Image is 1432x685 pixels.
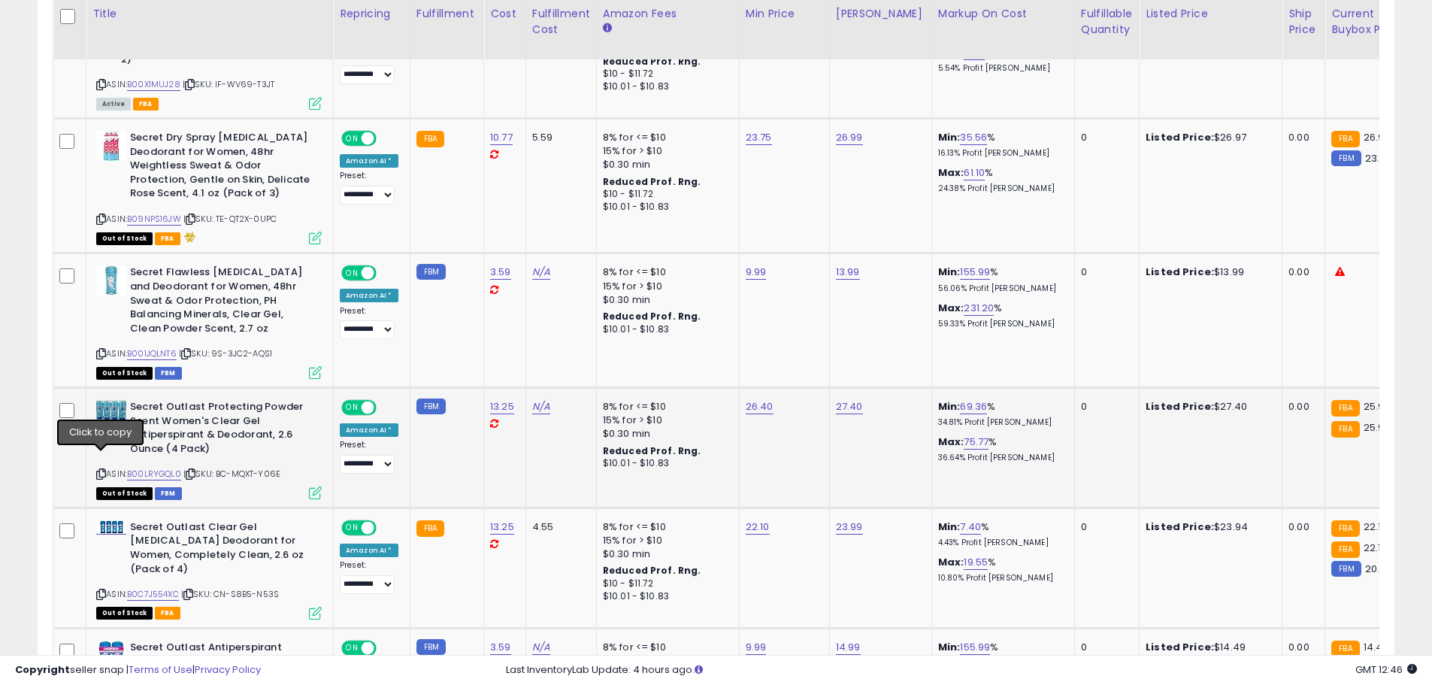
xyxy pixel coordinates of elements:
span: FBA [155,607,180,620]
a: 155.99 [960,265,990,280]
span: FBA [133,98,159,111]
a: 26.99 [836,130,863,145]
small: FBA [1331,131,1359,147]
div: 15% for > $10 [603,414,728,427]
div: $10.01 - $10.83 [603,590,728,603]
small: FBA [416,131,444,147]
span: 23.75 [1365,151,1391,165]
span: | SKU: BC-MQXT-Y06E [183,468,280,480]
span: OFF [374,521,398,534]
img: 31pnGhxT0dL._SL40_.jpg [96,265,126,296]
div: 8% for <= $10 [603,265,728,279]
div: Preset: [340,306,398,340]
small: FBA [1331,541,1359,558]
a: 3.59 [490,640,511,655]
div: ASIN: [96,520,322,618]
p: 5.54% Profit [PERSON_NAME] [938,63,1063,74]
div: Amazon Fees [603,6,733,22]
span: | SKU: 9S-3JC2-AQS1 [179,347,272,359]
div: 4.55 [532,520,585,534]
span: 22.1 [1364,520,1382,534]
div: 0 [1081,520,1128,534]
b: Listed Price: [1146,640,1214,654]
div: Fulfillment [416,6,477,22]
span: 25.95 [1364,399,1391,414]
a: 9.99 [746,640,767,655]
div: Fulfillable Quantity [1081,6,1133,38]
a: N/A [532,640,550,655]
div: Cost [490,6,519,22]
a: 61.10 [964,165,985,180]
div: $10 - $11.72 [603,68,728,80]
b: Max: [938,555,964,569]
div: $10.01 - $10.83 [603,201,728,214]
span: | SKU: IF-WV69-T3JT [183,78,274,90]
span: OFF [374,267,398,280]
span: FBM [155,367,182,380]
b: Min: [938,399,961,414]
b: Listed Price: [1146,399,1214,414]
p: 4.43% Profit [PERSON_NAME] [938,538,1063,548]
div: 8% for <= $10 [603,131,728,144]
span: ON [343,402,362,414]
a: Terms of Use [129,662,192,677]
div: % [938,166,1063,194]
b: Secret Outlast Clear Gel [MEDICAL_DATA] Deodorant for Women, Completely Clean, 2.6 oz (Pack of 4) [130,520,313,580]
a: 35.56 [960,130,987,145]
div: 15% for > $10 [603,144,728,158]
div: $0.30 min [603,547,728,561]
a: B001JQLNT6 [127,347,177,360]
b: Listed Price: [1146,520,1214,534]
small: FBA [416,520,444,537]
a: B00X1MUJ28 [127,78,180,91]
b: Max: [938,301,964,315]
span: OFF [374,402,398,414]
div: [PERSON_NAME] [836,6,925,22]
div: 0 [1081,265,1128,279]
strong: Copyright [15,662,70,677]
div: $10 - $11.72 [603,188,728,201]
a: 13.25 [490,520,514,535]
small: FBA [1331,520,1359,537]
span: ON [343,521,362,534]
div: $0.30 min [603,293,728,307]
a: 22.10 [746,520,770,535]
small: FBA [1331,421,1359,438]
span: 14.45 [1364,640,1389,654]
a: 19.55 [964,555,988,570]
a: 26.40 [746,399,774,414]
b: Max: [938,435,964,449]
b: Secret Outlast Protecting Powder Scent Women's Clear Gel Antiperspirant & Deodorant, 2.6 Ounce (4... [130,400,313,459]
a: 13.25 [490,399,514,414]
b: Reduced Prof. Rng. [603,564,701,577]
div: Current Buybox Price [1331,6,1409,38]
i: hazardous material [180,232,196,242]
div: Last InventoryLab Update: 4 hours ago. [506,663,1417,677]
span: | SKU: TE-QT2X-0UPC [183,213,277,225]
a: 75.77 [964,435,988,450]
a: 9.99 [746,265,767,280]
div: Preset: [340,440,398,474]
div: ASIN: [96,400,322,498]
small: FBM [416,264,446,280]
span: FBM [155,487,182,500]
div: $0.30 min [603,427,728,441]
b: Reduced Prof. Rng. [603,444,701,457]
a: 13.99 [836,265,860,280]
span: ON [343,267,362,280]
b: Min: [938,265,961,279]
a: 3.59 [490,265,511,280]
span: All listings that are currently out of stock and unavailable for purchase on Amazon [96,232,153,245]
div: 0.00 [1288,520,1313,534]
div: % [938,131,1063,159]
span: 26.97 [1364,130,1390,144]
span: ON [343,132,362,145]
div: % [938,302,1063,329]
div: $26.97 [1146,131,1270,144]
span: All listings currently available for purchase on Amazon [96,98,131,111]
span: 22.19 [1364,541,1388,555]
a: 14.99 [836,640,861,655]
div: % [938,265,1063,293]
p: 16.13% Profit [PERSON_NAME] [938,148,1063,159]
div: Min Price [746,6,823,22]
